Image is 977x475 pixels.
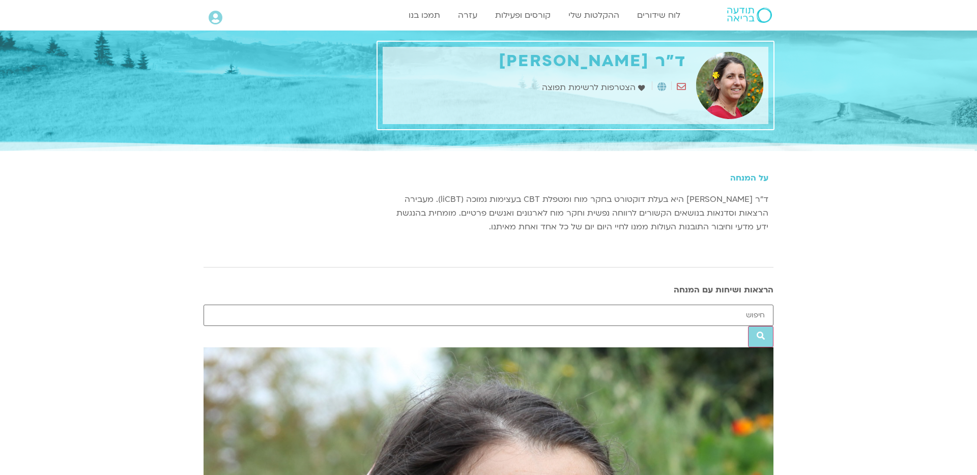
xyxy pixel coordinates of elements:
[542,81,638,95] span: הצטרפות לרשימת תפוצה
[490,6,556,25] a: קורסים ופעילות
[204,285,773,294] h3: הרצאות ושיחות עם המנחה
[727,8,772,23] img: תודעה בריאה
[632,6,685,25] a: לוח שידורים
[204,305,773,326] input: חיפוש
[388,52,686,71] h1: ד"ר [PERSON_NAME]
[383,173,768,183] h5: על המנחה
[404,6,445,25] a: תמכו בנו
[542,81,647,95] a: הצטרפות לרשימת תפוצה
[383,193,768,234] p: ד״ר [PERSON_NAME] היא בעלת דוקטורט בחקר מוח ומטפלת CBT בעצימות נמוכה (liCBT). מעבירה הרצאות וסדנא...
[453,6,482,25] a: עזרה
[563,6,624,25] a: ההקלטות שלי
